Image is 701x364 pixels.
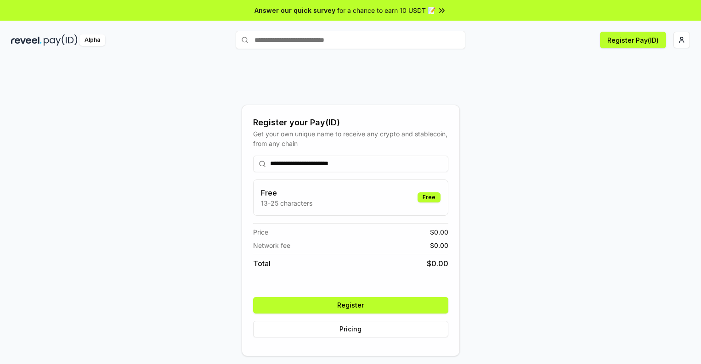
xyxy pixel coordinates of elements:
[253,116,448,129] div: Register your Pay(ID)
[253,297,448,314] button: Register
[430,241,448,250] span: $ 0.00
[337,6,435,15] span: for a chance to earn 10 USDT 📝
[253,129,448,148] div: Get your own unique name to receive any crypto and stablecoin, from any chain
[418,192,441,202] div: Free
[11,34,42,46] img: reveel_dark
[427,258,448,269] span: $ 0.00
[79,34,105,46] div: Alpha
[261,187,312,198] h3: Free
[600,32,666,48] button: Register Pay(ID)
[430,227,448,237] span: $ 0.00
[261,198,312,208] p: 13-25 characters
[253,241,290,250] span: Network fee
[44,34,78,46] img: pay_id
[254,6,335,15] span: Answer our quick survey
[253,227,268,237] span: Price
[253,258,271,269] span: Total
[253,321,448,337] button: Pricing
